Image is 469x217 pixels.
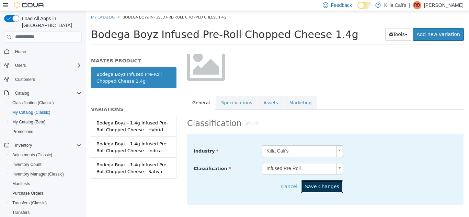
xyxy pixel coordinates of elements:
button: Inventory [1,141,84,150]
h5: VARIATIONS [5,95,91,101]
button: Customers [1,74,84,84]
a: My Catalog [5,3,29,9]
img: Cova [14,2,45,9]
span: Users [15,63,26,68]
span: Bodega Boyz Infused Pre-Roll Chopped Cheese 1.4g [37,3,140,9]
span: Inventory Manager (Classic) [10,170,82,178]
button: My Catalog (Beta) [7,117,84,127]
button: Inventory [12,141,35,149]
button: Edit [156,106,177,119]
span: My Catalog (Beta) [12,119,46,125]
a: Classification (Classic) [10,99,57,107]
a: Infused Pre Roll [176,152,257,164]
button: Catalog [12,89,32,97]
span: Promotions [12,129,33,134]
span: Home [15,49,26,55]
span: Classification (Classic) [10,99,82,107]
span: Transfers [10,208,82,217]
span: Classification (Classic) [12,100,54,106]
h2: Classification [101,106,378,119]
span: Killa Cali's [176,135,248,146]
span: Infused Pre Roll [176,152,248,163]
a: Inventory Manager (Classic) [10,170,67,178]
a: Add new variation [327,17,378,30]
span: Inventory Count [12,162,42,167]
span: Transfers [12,210,30,215]
div: Bodega Boyz - 1.4g Infused Pre-Roll Chopped Cheese - Indica [11,130,85,143]
button: Cancel [195,169,215,182]
button: Users [1,61,84,70]
button: Adjustments (Classic) [7,150,84,160]
a: Transfers [10,208,32,217]
span: Feedback [331,2,352,9]
span: Home [12,47,82,56]
button: Classification (Classic) [7,98,84,108]
span: Purchase Orders [12,191,44,196]
span: Transfers (Classic) [10,199,82,207]
span: Customers [15,77,35,82]
span: Inventory [15,143,32,148]
span: Manifests [12,181,30,186]
span: Manifests [10,180,82,188]
a: Customers [12,75,38,84]
button: My Catalog (Classic) [7,108,84,117]
span: Inventory Manager (Classic) [12,171,64,177]
a: Marketing [198,85,231,99]
button: Transfers (Classic) [7,198,84,208]
button: Purchase Orders [7,189,84,198]
span: Catalog [15,91,29,96]
span: My Catalog (Classic) [10,108,82,117]
span: Users [12,61,82,70]
button: Inventory Count [7,160,84,169]
button: Promotions [7,127,84,136]
a: Inventory Count [10,160,44,169]
a: Transfers (Classic) [10,199,49,207]
div: Bodega Boyz - 1.4g Infused Pre-Roll Chopped Cheese - Hybrid [11,109,85,122]
button: Home [1,47,84,57]
p: Killa Cali's [384,1,406,9]
span: Customers [12,75,82,84]
span: Promotions [10,128,82,136]
span: Inventory [12,141,82,149]
div: Ryan Dill [413,1,421,9]
span: My Catalog (Classic) [12,110,50,115]
span: Inventory Count [10,160,82,169]
span: Bodega Boyz Infused Pre-Roll Chopped Cheese 1.4g [5,17,273,29]
p: | [409,1,410,9]
a: My Catalog (Classic) [10,108,53,117]
button: Catalog [1,88,84,98]
span: Adjustments (Classic) [10,151,82,159]
span: Catalog [12,89,82,97]
span: Classification [108,155,145,160]
a: Promotions [10,128,36,136]
span: Transfers (Classic) [12,200,47,206]
span: Load All Apps in [GEOGRAPHIC_DATA] [19,15,82,29]
button: Tools [299,17,326,30]
a: Assets [172,85,197,99]
button: Users [12,61,28,70]
a: Home [12,48,29,56]
span: RD [414,1,420,9]
h5: MASTER PRODUCT [5,47,91,53]
button: Manifests [7,179,84,189]
a: Killa Cali's [176,134,257,146]
a: Specifications [130,85,172,99]
input: Dark Mode [357,2,372,9]
a: Purchase Orders [10,189,46,197]
span: Industry [108,137,133,143]
span: My Catalog (Beta) [10,118,82,126]
a: Manifests [10,180,33,188]
button: Save Changes [215,169,257,182]
a: Adjustments (Classic) [10,151,55,159]
button: Inventory Manager (Classic) [7,169,84,179]
a: General [101,85,129,99]
a: My Catalog (Beta) [10,118,48,126]
p: [PERSON_NAME] [424,1,464,9]
span: Purchase Orders [10,189,82,197]
div: Bodega Boyz - 1.4g Infused Pre-Roll Chopped Cheese - Sativa [11,150,85,164]
span: Adjustments (Classic) [12,152,52,158]
a: Bodega Boyz Infused Pre-Roll Chopped Cheese 1.4g [5,56,91,77]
